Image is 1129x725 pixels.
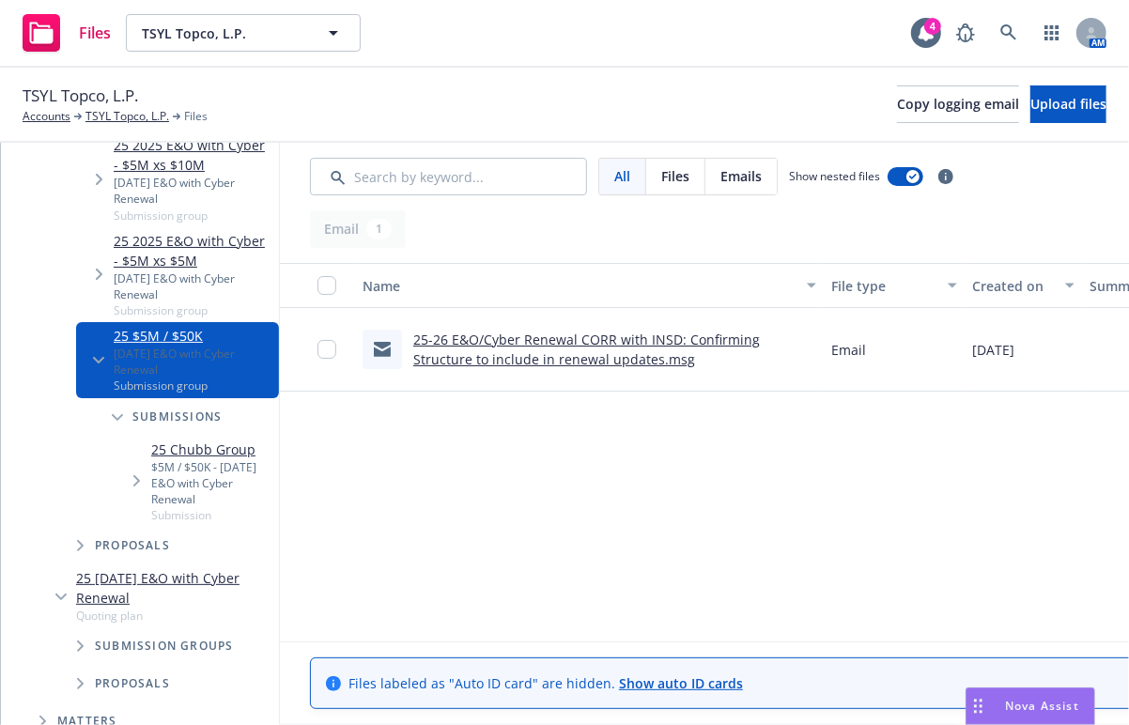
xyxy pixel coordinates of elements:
[114,302,271,318] span: Submission group
[23,108,70,125] a: Accounts
[965,263,1082,308] button: Created on
[114,231,271,270] a: 25 2025 E&O with Cyber - $5M xs $5M
[614,166,630,186] span: All
[831,276,936,296] div: File type
[114,346,271,378] div: [DATE] E&O with Cyber Renewal
[114,135,271,175] a: 25 2025 E&O with Cyber - $5M xs $10M
[151,440,271,459] a: 25 Chubb Group
[824,263,965,308] button: File type
[967,688,990,724] div: Drag to move
[317,276,336,295] input: Select all
[972,340,1014,360] span: [DATE]
[947,14,984,52] a: Report a Bug
[310,158,587,195] input: Search by keyword...
[95,640,233,652] span: Submission groups
[897,95,1019,113] span: Copy logging email
[355,263,824,308] button: Name
[114,326,271,346] a: 25 $5M / $50K
[720,166,762,186] span: Emails
[924,18,941,35] div: 4
[317,340,336,359] input: Toggle Row Selected
[897,85,1019,123] button: Copy logging email
[95,540,170,551] span: Proposals
[348,673,743,693] span: Files labeled as "Auto ID card" are hidden.
[1033,14,1071,52] a: Switch app
[413,331,760,368] a: 25-26 E&O/Cyber Renewal CORR with INSD: Confirming Structure to include in renewal updates.msg
[661,166,689,186] span: Files
[79,25,111,40] span: Files
[114,378,271,393] span: Submission group
[789,168,880,184] span: Show nested files
[972,276,1054,296] div: Created on
[85,108,169,125] a: TSYL Topco, L.P.
[76,568,271,608] a: 25 [DATE] E&O with Cyber Renewal
[95,678,170,689] span: Proposals
[151,459,271,507] div: $5M / $50K - [DATE] E&O with Cyber Renewal
[363,276,796,296] div: Name
[114,208,271,224] span: Submission group
[114,270,271,302] div: [DATE] E&O with Cyber Renewal
[151,507,271,523] span: Submission
[184,108,208,125] span: Files
[1030,85,1106,123] button: Upload files
[132,411,222,423] span: Submissions
[990,14,1028,52] a: Search
[831,340,866,360] span: Email
[142,23,304,43] span: TSYL Topco, L.P.
[15,7,118,59] a: Files
[114,175,271,207] div: [DATE] E&O with Cyber Renewal
[619,674,743,692] a: Show auto ID cards
[1005,698,1079,714] span: Nova Assist
[76,608,271,624] span: Quoting plan
[1030,95,1106,113] span: Upload files
[966,687,1095,725] button: Nova Assist
[23,84,138,108] span: TSYL Topco, L.P.
[126,14,361,52] button: TSYL Topco, L.P.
